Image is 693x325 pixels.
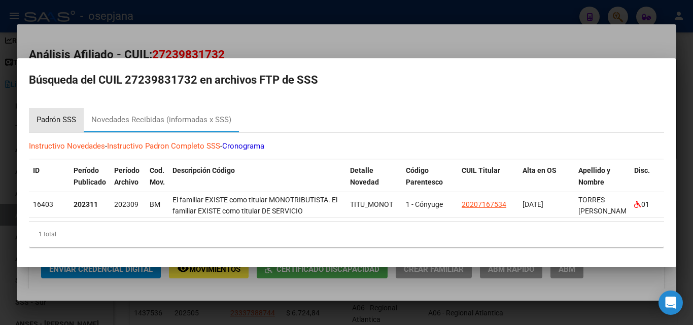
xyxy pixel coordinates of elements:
div: 01 [634,199,656,210]
span: Descripción Código [172,166,235,174]
div: 1 total [29,222,664,247]
datatable-header-cell: CUIL Titular [458,160,518,204]
datatable-header-cell: Descripción Código [168,160,346,204]
span: ID [33,166,40,174]
div: Novedades Recibidas (informadas x SSS) [91,114,231,126]
a: Instructivo Novedades [29,141,105,151]
span: 20207167534 [462,200,506,208]
datatable-header-cell: Código Parentesco [402,160,458,204]
span: 202309 [114,200,138,208]
datatable-header-cell: Período Publicado [70,160,110,204]
span: Disc. [634,166,650,174]
span: Apellido y Nombre [578,166,610,186]
span: BM [150,200,160,208]
span: Cod. Mov. [150,166,165,186]
datatable-header-cell: Cod. Mov. [146,160,168,204]
datatable-header-cell: ID [29,160,70,204]
span: [DATE] [523,200,543,208]
datatable-header-cell: Detalle Novedad [346,160,402,204]
span: Período Archivo [114,166,140,186]
div: Padrón SSS [37,114,76,126]
p: - - [29,140,664,152]
a: Instructivo Padron Completo SSS [107,141,220,151]
div: Open Intercom Messenger [659,291,683,315]
span: TITU_MONOT [350,200,393,208]
datatable-header-cell: Período Archivo [110,160,146,204]
span: Período Publicado [74,166,106,186]
a: Cronograma [222,141,264,151]
datatable-header-cell: Disc. [630,160,661,204]
h2: Búsqueda del CUIL 27239831732 en archivos FTP de SSS [29,70,664,90]
span: 1 - Cónyuge [406,200,443,208]
datatable-header-cell: Alta en OS [518,160,574,204]
span: Detalle Novedad [350,166,379,186]
span: TORRES [PERSON_NAME] [578,196,633,215]
span: 16403 [33,200,53,208]
strong: 202311 [74,200,98,208]
span: CUIL Titular [462,166,500,174]
span: Código Parentesco [406,166,443,186]
datatable-header-cell: Apellido y Nombre [574,160,630,204]
span: Alta en OS [523,166,557,174]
